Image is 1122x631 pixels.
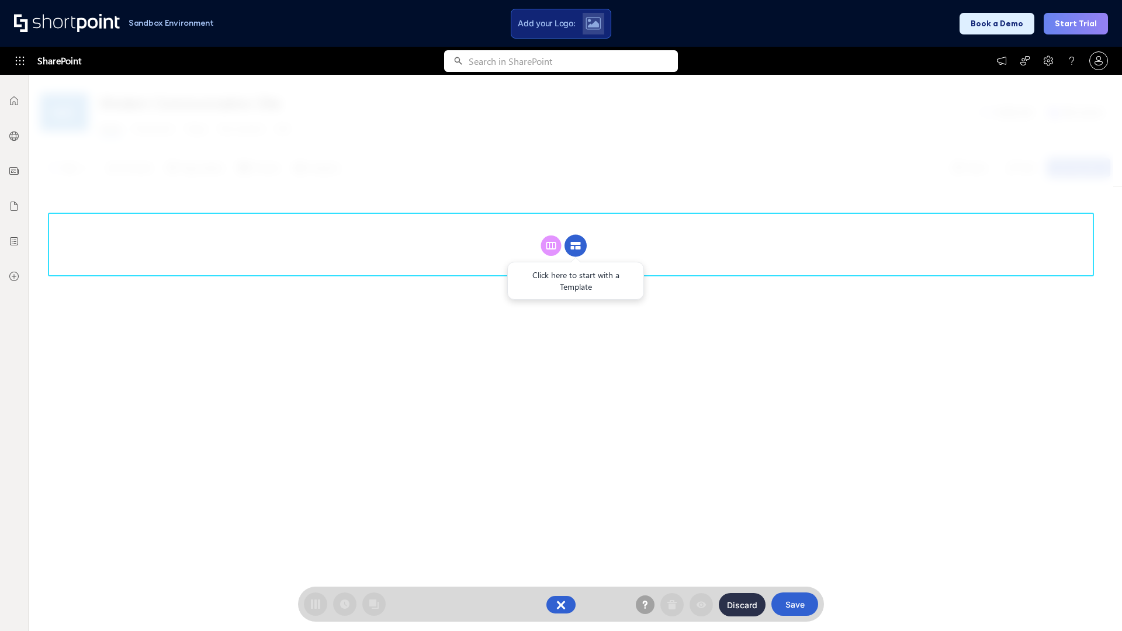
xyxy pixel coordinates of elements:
[129,20,214,26] h1: Sandbox Environment
[719,593,766,616] button: Discard
[960,13,1034,34] button: Book a Demo
[37,47,81,75] span: SharePoint
[771,592,818,616] button: Save
[518,18,575,29] span: Add your Logo:
[1064,575,1122,631] iframe: Chat Widget
[1044,13,1108,34] button: Start Trial
[469,50,678,72] input: Search in SharePoint
[586,17,601,30] img: Upload logo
